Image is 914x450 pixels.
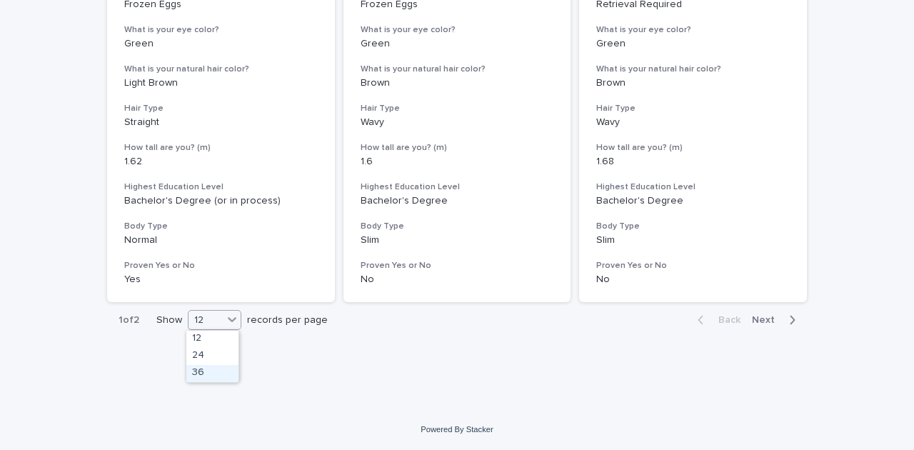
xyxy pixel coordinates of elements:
h3: How tall are you? (m) [596,142,790,154]
p: Light Brown [124,77,318,89]
h3: Highest Education Level [361,181,554,193]
p: Green [124,38,318,50]
button: Next [746,314,807,326]
div: 12 [189,313,223,328]
p: 1.68 [596,156,790,168]
p: Yes [124,274,318,286]
p: Normal [124,234,318,246]
p: No [361,274,554,286]
div: 36 [186,365,238,382]
h3: What is your eye color? [361,24,554,36]
p: Green [361,38,554,50]
p: 1 of 2 [107,303,151,338]
h3: What is your eye color? [124,24,318,36]
h3: Body Type [596,221,790,232]
p: Green [596,38,790,50]
div: 24 [186,348,238,365]
p: Bachelor's Degree [361,195,554,207]
h3: How tall are you? (m) [124,142,318,154]
button: Back [686,314,746,326]
span: Next [752,315,783,325]
h3: How tall are you? (m) [361,142,554,154]
h3: Highest Education Level [124,181,318,193]
h3: Proven Yes or No [361,260,554,271]
h3: Proven Yes or No [124,260,318,271]
p: Bachelor's Degree [596,195,790,207]
p: 1.6 [361,156,554,168]
span: Back [710,315,740,325]
h3: What is your natural hair color? [361,64,554,75]
h3: Hair Type [124,103,318,114]
p: Wavy [361,116,554,129]
h3: Hair Type [596,103,790,114]
p: Slim [361,234,554,246]
p: Show [156,314,182,326]
p: Straight [124,116,318,129]
p: Bachelor's Degree (or in process) [124,195,318,207]
div: 12 [186,331,238,348]
p: 1.62 [124,156,318,168]
p: Brown [361,77,554,89]
h3: Body Type [124,221,318,232]
p: No [596,274,790,286]
p: Brown [596,77,790,89]
a: Powered By Stacker [421,425,493,434]
h3: What is your natural hair color? [596,64,790,75]
h3: Proven Yes or No [596,260,790,271]
h3: What is your natural hair color? [124,64,318,75]
p: records per page [247,314,328,326]
p: Slim [596,234,790,246]
h3: Body Type [361,221,554,232]
h3: What is your eye color? [596,24,790,36]
p: Wavy [596,116,790,129]
h3: Highest Education Level [596,181,790,193]
h3: Hair Type [361,103,554,114]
